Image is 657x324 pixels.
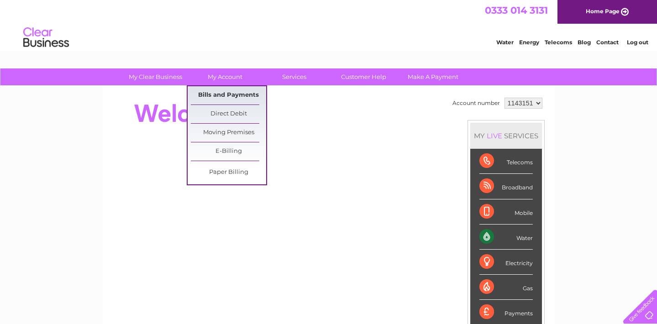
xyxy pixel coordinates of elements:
div: Broadband [479,174,533,199]
a: Log out [627,39,648,46]
div: Telecoms [479,149,533,174]
a: Make A Payment [395,68,471,85]
a: My Clear Business [118,68,193,85]
div: MY SERVICES [470,123,542,149]
a: Paper Billing [191,163,266,182]
a: Services [257,68,332,85]
a: Water [496,39,514,46]
div: Gas [479,275,533,300]
div: Clear Business is a trading name of Verastar Limited (registered in [GEOGRAPHIC_DATA] No. 3667643... [113,5,545,44]
a: 0333 014 3131 [485,5,548,16]
a: Direct Debit [191,105,266,123]
a: My Account [187,68,263,85]
img: logo.png [23,24,69,52]
a: Energy [519,39,539,46]
td: Account number [450,95,502,111]
a: Moving Premises [191,124,266,142]
a: E-Billing [191,142,266,161]
div: Electricity [479,250,533,275]
div: Mobile [479,199,533,225]
a: Customer Help [326,68,401,85]
a: Blog [578,39,591,46]
div: LIVE [485,131,504,140]
a: Bills and Payments [191,86,266,105]
a: Contact [596,39,619,46]
a: Telecoms [545,39,572,46]
div: Water [479,225,533,250]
